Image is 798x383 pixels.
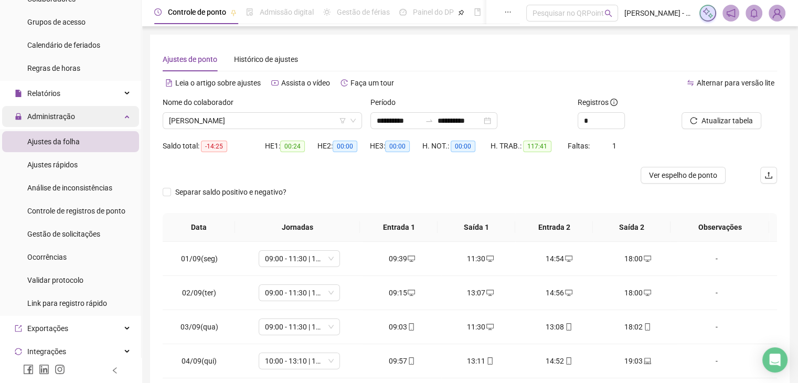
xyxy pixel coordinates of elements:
[182,357,217,365] span: 04/09(qui)
[168,8,226,16] span: Controle de ponto
[679,221,761,233] span: Observações
[23,364,34,375] span: facebook
[371,355,433,367] div: 09:57
[163,140,265,152] div: Saldo total:
[643,289,651,296] span: desktop
[27,112,75,121] span: Administração
[726,8,736,18] span: notification
[323,8,331,16] span: sun
[407,255,415,262] span: desktop
[697,79,774,87] span: Alternar para versão lite
[265,319,334,335] span: 09:00 - 11:30 | 13:10 - 18:00
[55,364,65,375] span: instagram
[15,113,22,120] span: lock
[27,18,86,26] span: Grupos de acesso
[27,41,100,49] span: Calendário de feriados
[27,299,107,307] span: Link para registro rápido
[165,79,173,87] span: file-text
[265,251,334,267] span: 09:00 - 11:30 | 13:10 - 18:00
[27,276,83,284] span: Validar protocolo
[246,8,253,16] span: file-done
[425,116,433,125] span: to
[764,171,773,179] span: upload
[235,213,360,242] th: Jornadas
[612,142,616,150] span: 1
[271,79,279,87] span: youtube
[528,355,590,367] div: 14:52
[523,141,551,152] span: 117:41
[762,347,788,373] div: Open Intercom Messenger
[27,253,67,261] span: Ocorrências
[180,323,218,331] span: 03/09(qua)
[491,140,567,152] div: H. TRAB.:
[413,8,454,16] span: Painel do DP
[649,169,717,181] span: Ver espelho de ponto
[281,79,330,87] span: Assista o vídeo
[515,213,593,242] th: Entrada 2
[643,357,651,365] span: laptop
[701,115,753,126] span: Atualizar tabela
[350,79,394,87] span: Faça um tour
[163,55,217,63] span: Ajustes de ponto
[593,213,671,242] th: Saída 2
[702,7,714,19] img: sparkle-icon.fc2bf0ac1784a2077858766a79e2daf3.svg
[39,364,49,375] span: linkedin
[27,324,68,333] span: Exportações
[15,348,22,355] span: sync
[450,287,512,299] div: 13:07
[27,137,80,146] span: Ajustes da folha
[234,55,298,63] span: Histórico de ajustes
[643,323,651,331] span: mobile
[182,289,216,297] span: 02/09(ter)
[371,253,433,264] div: 09:39
[528,287,590,299] div: 14:56
[260,8,314,16] span: Admissão digital
[687,79,694,87] span: swap
[171,186,291,198] span: Separar saldo positivo e negativo?
[578,97,618,108] span: Registros
[407,323,415,331] span: mobile
[607,321,669,333] div: 18:02
[370,97,402,108] label: Período
[641,167,726,184] button: Ver espelho de ponto
[175,79,261,87] span: Leia o artigo sobre ajustes
[27,230,100,238] span: Gestão de solicitações
[385,141,410,152] span: 00:00
[230,9,237,16] span: pushpin
[27,64,80,72] span: Regras de horas
[27,89,60,98] span: Relatórios
[568,142,591,150] span: Faltas:
[265,353,334,369] span: 10:00 - 13:10 | 14:50 - 19:00
[350,118,356,124] span: down
[607,355,669,367] div: 19:03
[604,9,612,17] span: search
[111,367,119,374] span: left
[422,140,491,152] div: H. NOT.:
[528,321,590,333] div: 13:08
[438,213,515,242] th: Saída 1
[643,255,651,262] span: desktop
[564,289,572,296] span: desktop
[671,213,769,242] th: Observações
[624,7,693,19] span: [PERSON_NAME] - AUTO SELECT PP
[458,9,464,16] span: pushpin
[339,118,346,124] span: filter
[564,323,572,331] span: mobile
[163,97,240,108] label: Nome do colaborador
[682,112,761,129] button: Atualizar tabela
[564,357,572,365] span: mobile
[27,347,66,356] span: Integrações
[360,213,438,242] th: Entrada 1
[685,253,747,264] div: -
[169,113,356,129] span: ANDRÉIA DE SOUSA FELIX CARDOSO
[504,8,512,16] span: ellipsis
[450,253,512,264] div: 11:30
[371,321,433,333] div: 09:03
[425,116,433,125] span: swap-right
[690,117,697,124] span: reload
[485,289,494,296] span: desktop
[27,161,78,169] span: Ajustes rápidos
[450,355,512,367] div: 13:11
[564,255,572,262] span: desktop
[181,254,218,263] span: 01/09(seg)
